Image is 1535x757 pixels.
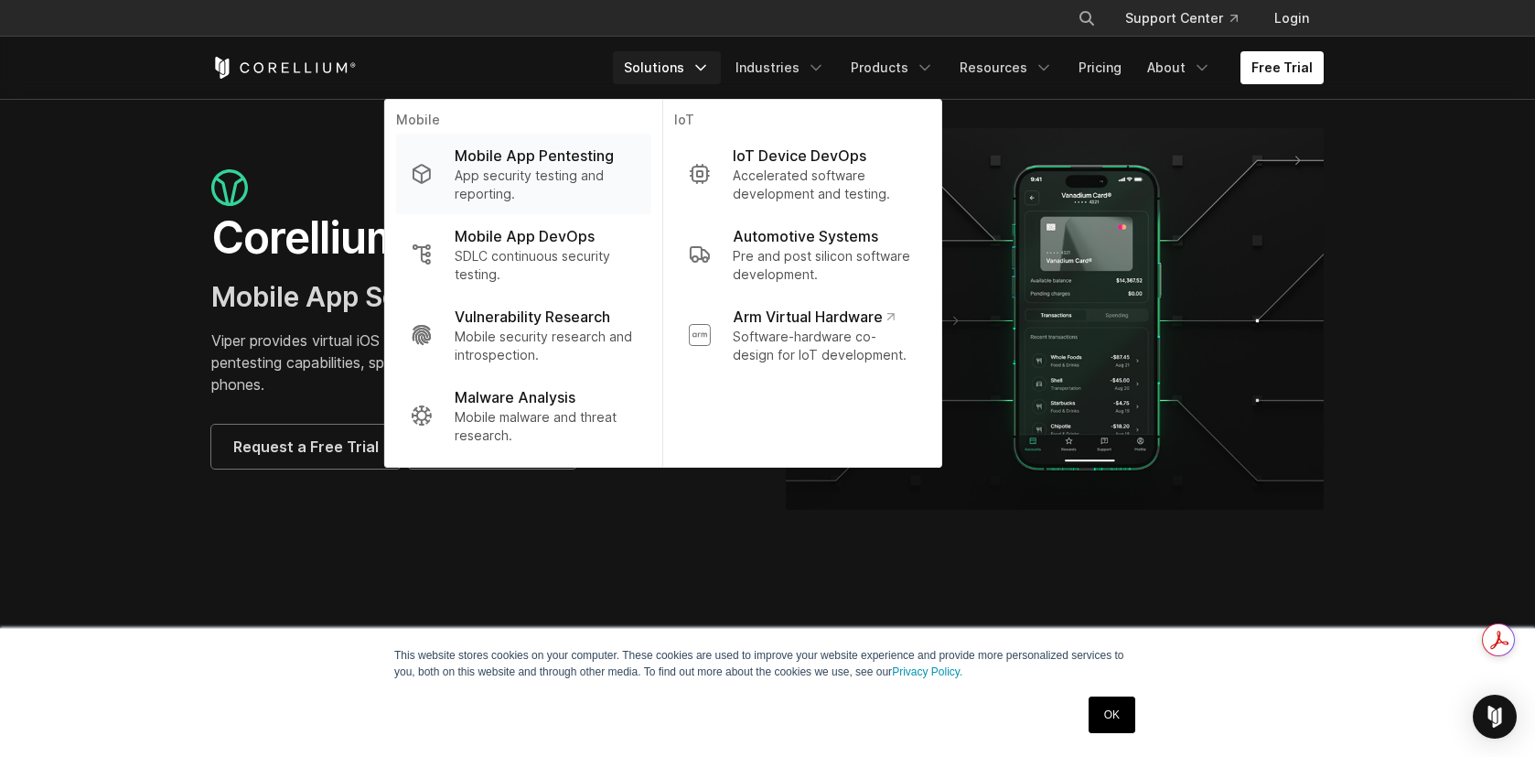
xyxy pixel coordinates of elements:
p: Mobile App DevOps [455,225,595,247]
a: Arm Virtual Hardware Software-hardware co-design for IoT development. [674,295,930,375]
a: OK [1089,697,1135,733]
p: Accelerated software development and testing. [733,167,916,203]
p: Arm Virtual Hardware [733,306,895,328]
div: Navigation Menu [613,51,1324,84]
a: Products [840,51,945,84]
a: Malware Analysis Mobile malware and threat research. [396,375,651,456]
a: About [1136,51,1222,84]
a: Mobile App Pentesting App security testing and reporting. [396,134,651,214]
p: Software-hardware co-design for IoT development. [733,328,916,364]
img: viper_hero [786,128,1324,510]
p: SDLC continuous security testing. [455,247,637,284]
a: Automotive Systems Pre and post silicon software development. [674,214,930,295]
a: Corellium Home [211,57,357,79]
p: Automotive Systems [733,225,878,247]
span: Mobile App Security Testing [211,280,578,313]
p: IoT [674,111,930,134]
p: Viper provides virtual iOS and Android devices that enable mobile app pentesting capabilities, sp... [211,330,749,395]
a: Login [1260,2,1324,35]
p: Malware Analysis [455,386,575,408]
p: This website stores cookies on your computer. These cookies are used to improve your website expe... [394,647,1141,680]
div: Open Intercom Messenger [1473,695,1517,739]
a: Solutions [613,51,721,84]
a: Free Trial [1240,51,1324,84]
p: IoT Device DevOps [733,145,866,167]
a: Support Center [1111,2,1252,35]
p: App security testing and reporting. [455,167,637,203]
span: Request a Free Trial [233,436,379,458]
div: Navigation Menu [1056,2,1324,35]
a: Resources [949,51,1064,84]
p: Mobile App Pentesting [455,145,614,167]
a: Pricing [1068,51,1132,84]
p: Mobile security research and introspection. [455,328,637,364]
a: Industries [725,51,836,84]
a: IoT Device DevOps Accelerated software development and testing. [674,134,930,214]
p: Mobile [396,111,651,134]
button: Search [1070,2,1103,35]
p: Vulnerability Research [455,306,610,328]
a: Privacy Policy. [892,665,962,678]
img: viper_icon_large [211,169,248,207]
p: Mobile malware and threat research. [455,408,637,445]
a: Request a Free Trial [211,425,401,469]
h1: Corellium Viper [211,211,749,265]
p: Pre and post silicon software development. [733,247,916,284]
a: Mobile App DevOps SDLC continuous security testing. [396,214,651,295]
a: Vulnerability Research Mobile security research and introspection. [396,295,651,375]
